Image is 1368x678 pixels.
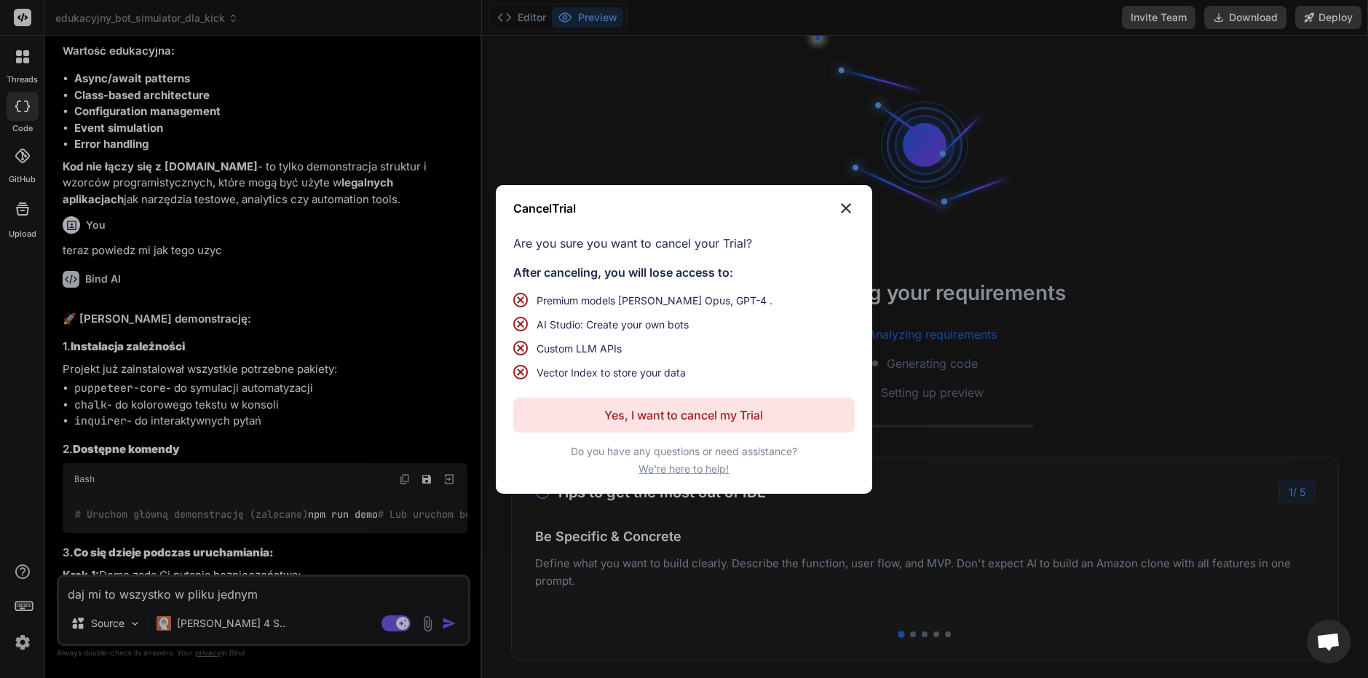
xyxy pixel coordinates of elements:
[513,200,576,217] h3: Cancel Trial
[513,365,528,379] img: checklist
[638,462,729,476] span: We're here to help!
[513,264,855,281] p: After canceling, you will lose access to:
[537,365,686,380] span: Vector Index to store your data
[513,293,528,307] img: checklist
[537,317,689,332] span: AI Studio: Create your own bots
[513,398,855,433] button: Yes, I want to cancel my Trial
[1307,620,1351,663] a: Otwarty czat
[513,317,528,331] img: checklist
[513,234,855,252] p: Are you sure you want to cancel your Trial?
[604,406,763,424] p: Yes, I want to cancel my Trial
[537,341,622,356] span: Custom LLM APIs
[513,444,855,476] p: Do you have any questions or need assistance?
[537,293,772,308] span: Premium models [PERSON_NAME] Opus, GPT-4 .
[513,341,528,355] img: checklist
[837,200,855,217] img: close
